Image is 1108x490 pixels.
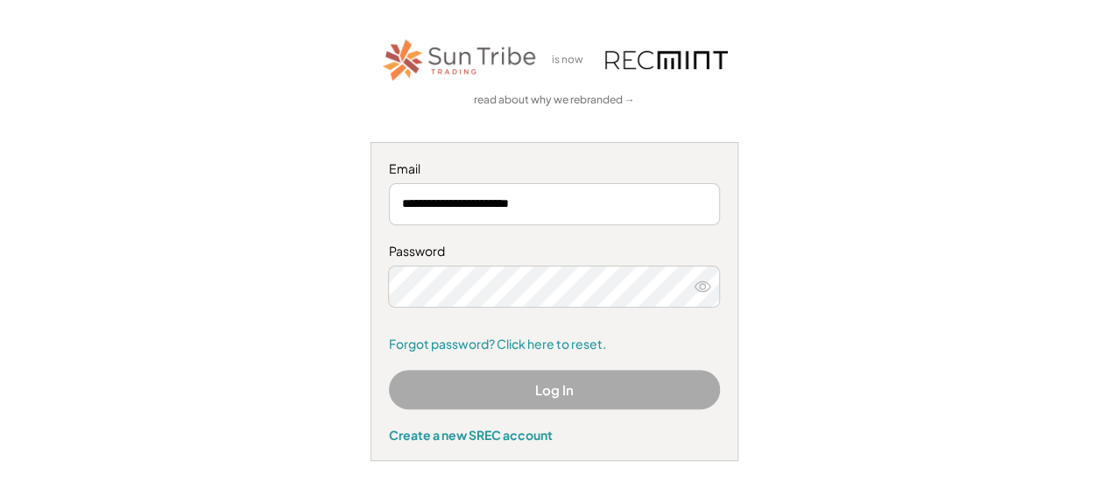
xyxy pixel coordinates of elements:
div: Email [389,160,720,178]
a: Forgot password? Click here to reset. [389,336,720,353]
img: recmint-logotype%403x.png [605,51,728,69]
a: read about why we rebranded → [474,93,635,108]
button: Log In [389,370,720,409]
div: Create a new SREC account [389,427,720,443]
div: is now [547,53,596,67]
div: Password [389,243,720,260]
img: STT_Horizontal_Logo%2B-%2BColor.png [381,36,539,84]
